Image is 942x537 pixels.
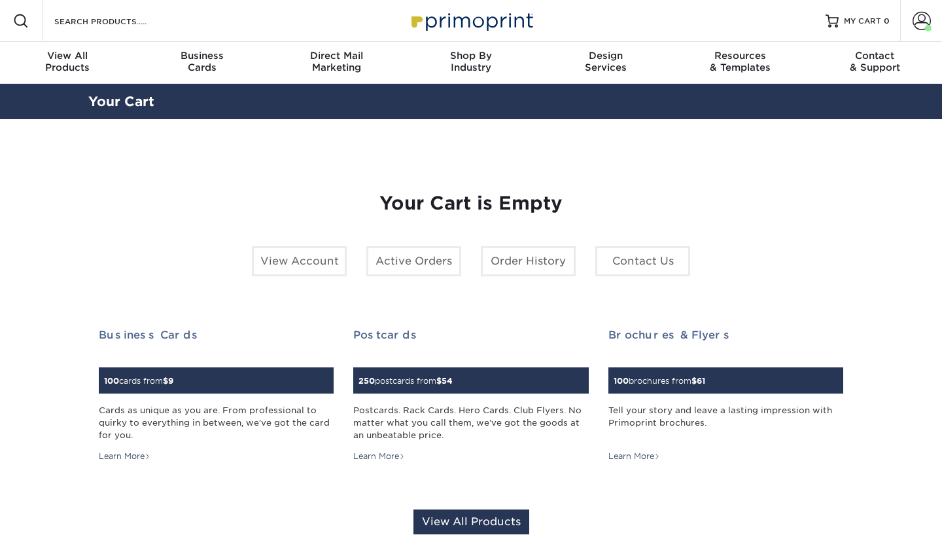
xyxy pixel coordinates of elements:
small: cards from [104,376,173,386]
div: Industry [404,50,538,73]
span: $ [691,376,697,386]
div: Tell your story and leave a lasting impression with Primoprint brochures. [608,404,843,441]
a: View Account [252,246,347,276]
div: Cards [135,50,270,73]
span: $ [436,376,442,386]
h2: Business Cards [99,329,334,341]
a: Direct MailMarketing [269,42,404,84]
span: Direct Mail [269,50,404,62]
input: SEARCH PRODUCTS..... [53,13,181,29]
span: MY CART [844,16,881,27]
a: Contact Us [595,246,690,276]
a: Resources& Templates [673,42,808,84]
a: View All Products [413,509,529,534]
h2: Postcards [353,329,588,341]
span: Design [538,50,673,62]
a: BusinessCards [135,42,270,84]
div: Cards as unique as you are. From professional to quirky to everything in between, we've got the c... [99,404,334,441]
h1: Your Cart is Empty [99,193,843,215]
span: 0 [884,16,890,26]
div: Learn More [608,451,660,462]
span: 54 [442,376,453,386]
span: Resources [673,50,808,62]
a: Contact& Support [807,42,942,84]
div: & Templates [673,50,808,73]
h2: Brochures & Flyers [608,329,843,341]
a: Shop ByIndustry [404,42,538,84]
a: Brochures & Flyers 100brochures from$61 Tell your story and leave a lasting impression with Primo... [608,329,843,462]
div: Services [538,50,673,73]
a: Postcards 250postcards from$54 Postcards. Rack Cards. Hero Cards. Club Flyers. No matter what you... [353,329,588,462]
div: Postcards. Rack Cards. Hero Cards. Club Flyers. No matter what you call them, we've got the goods... [353,404,588,441]
span: 100 [104,376,119,386]
span: 61 [697,376,705,386]
div: Marketing [269,50,404,73]
a: Your Cart [88,94,154,109]
span: 9 [168,376,173,386]
img: Postcards [353,360,354,360]
small: brochures from [614,376,705,386]
span: 100 [614,376,629,386]
span: $ [163,376,168,386]
span: Contact [807,50,942,62]
div: & Support [807,50,942,73]
span: Shop By [404,50,538,62]
a: Order History [481,246,576,276]
span: 250 [358,376,375,386]
small: postcards from [358,376,453,386]
span: Business [135,50,270,62]
img: Primoprint [406,7,536,35]
a: Active Orders [366,246,461,276]
div: Learn More [99,451,150,462]
div: Learn More [353,451,405,462]
a: DesignServices [538,42,673,84]
a: Business Cards 100cards from$9 Cards as unique as you are. From professional to quirky to everyth... [99,329,334,462]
